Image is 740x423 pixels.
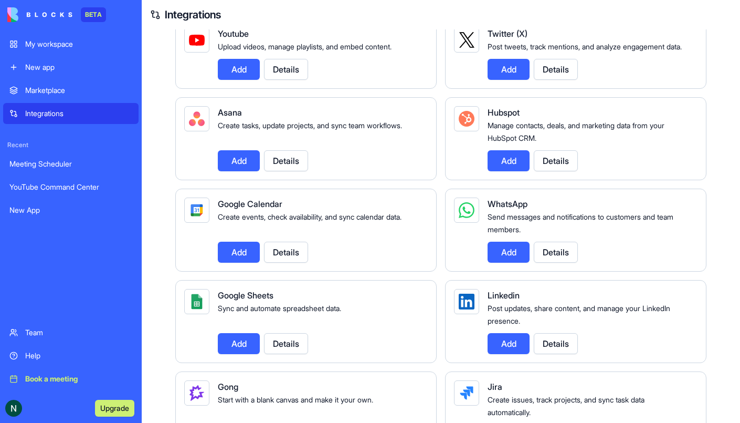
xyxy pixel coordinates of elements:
[3,200,139,221] a: New App
[218,381,238,392] span: Gong
[218,150,260,171] button: Add
[218,395,373,404] span: Start with a blank canvas and make it your own.
[9,159,132,169] div: Meeting Scheduler
[488,304,670,325] span: Post updates, share content, and manage your LinkedIn presence.
[488,42,682,51] span: Post tweets, track mentions, and analyze engagement data.
[25,108,132,119] div: Integrations
[3,34,139,55] a: My workspace
[488,107,520,118] span: Hubspot
[218,59,260,80] button: Add
[95,403,134,413] a: Upgrade
[218,121,402,130] span: Create tasks, update projects, and sync team workflows.
[3,57,139,78] a: New app
[488,333,530,354] button: Add
[81,7,106,22] div: BETA
[218,199,282,209] span: Google Calendar
[264,242,308,263] button: Details
[488,199,527,209] span: WhatsApp
[25,327,132,338] div: Team
[488,290,520,301] span: Linkedin
[25,39,132,49] div: My workspace
[488,242,530,263] button: Add
[264,150,308,171] button: Details
[218,42,392,51] span: Upload videos, manage playlists, and embed content.
[25,62,132,73] div: New app
[3,368,139,389] a: Book a meeting
[488,395,644,417] span: Create issues, track projects, and sync task data automatically.
[9,205,132,215] div: New App
[7,7,72,22] img: logo
[165,7,221,22] a: Integrations
[488,59,530,80] button: Add
[218,333,260,354] button: Add
[25,85,132,96] div: Marketplace
[3,153,139,174] a: Meeting Scheduler
[264,59,308,80] button: Details
[25,374,132,384] div: Book a meeting
[488,381,502,392] span: Jira
[534,333,578,354] button: Details
[3,103,139,124] a: Integrations
[9,182,132,192] div: YouTube Command Center
[218,28,249,39] span: Youtube
[488,150,530,171] button: Add
[264,333,308,354] button: Details
[3,177,139,198] a: YouTube Command Center
[3,345,139,366] a: Help
[5,400,22,417] img: ACg8ocLQM91Gae74GlaMt0xU_FPz0av28deV9IQxazQr0xNJHnTtJA=s96-c
[218,242,260,263] button: Add
[488,121,664,142] span: Manage contacts, deals, and marketing data from your HubSpot CRM.
[218,290,273,301] span: Google Sheets
[534,59,578,80] button: Details
[488,28,527,39] span: Twitter (X)
[3,322,139,343] a: Team
[25,350,132,361] div: Help
[95,400,134,417] button: Upgrade
[3,80,139,101] a: Marketplace
[3,141,139,149] span: Recent
[218,107,242,118] span: Asana
[534,242,578,263] button: Details
[534,150,578,171] button: Details
[488,212,673,234] span: Send messages and notifications to customers and team members.
[218,212,401,221] span: Create events, check availability, and sync calendar data.
[218,304,341,313] span: Sync and automate spreadsheet data.
[7,7,106,22] a: BETA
